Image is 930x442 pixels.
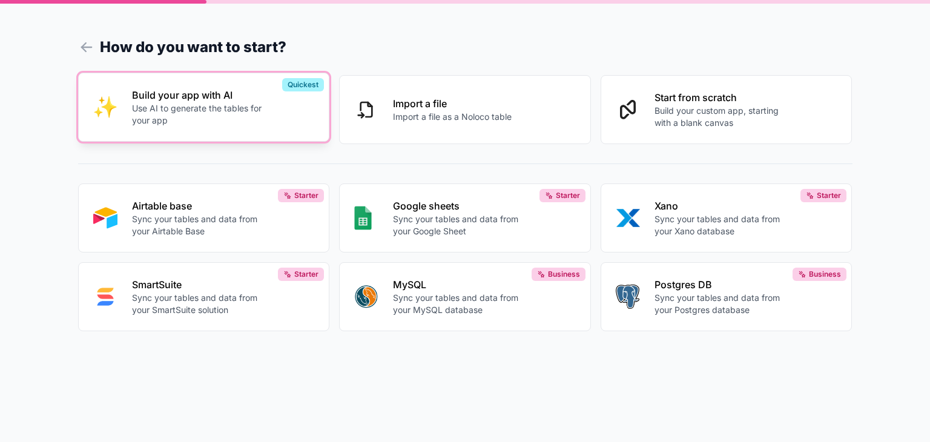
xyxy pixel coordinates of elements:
[655,90,789,105] p: Start from scratch
[339,183,591,252] button: GOOGLE_SHEETSGoogle sheetsSync your tables and data from your Google SheetStarter
[132,102,266,127] p: Use AI to generate the tables for your app
[132,199,266,213] p: Airtable base
[548,269,580,279] span: Business
[78,183,330,252] button: AIRTABLEAirtable baseSync your tables and data from your Airtable BaseStarter
[655,213,789,237] p: Sync your tables and data from your Xano database
[393,111,512,123] p: Import a file as a Noloco table
[339,262,591,331] button: MYSQLMySQLSync your tables and data from your MySQL databaseBusiness
[616,206,640,230] img: XANO
[78,36,852,58] h1: How do you want to start?
[601,183,852,252] button: XANOXanoSync your tables and data from your Xano databaseStarter
[132,292,266,316] p: Sync your tables and data from your SmartSuite solution
[655,292,789,316] p: Sync your tables and data from your Postgres database
[817,191,841,200] span: Starter
[556,191,580,200] span: Starter
[132,213,266,237] p: Sync your tables and data from your Airtable Base
[132,277,266,292] p: SmartSuite
[393,213,527,237] p: Sync your tables and data from your Google Sheet
[93,206,117,230] img: AIRTABLE
[93,285,117,309] img: SMART_SUITE
[393,199,527,213] p: Google sheets
[655,105,789,129] p: Build your custom app, starting with a blank canvas
[294,269,318,279] span: Starter
[601,75,852,144] button: Start from scratchBuild your custom app, starting with a blank canvas
[78,262,330,331] button: SMART_SUITESmartSuiteSync your tables and data from your SmartSuite solutionStarter
[809,269,841,279] span: Business
[282,78,324,91] div: Quickest
[294,191,318,200] span: Starter
[132,88,266,102] p: Build your app with AI
[93,95,117,119] img: INTERNAL_WITH_AI
[354,285,378,309] img: MYSQL
[78,73,330,142] button: INTERNAL_WITH_AIBuild your app with AIUse AI to generate the tables for your appQuickest
[655,199,789,213] p: Xano
[616,285,639,309] img: POSTGRES
[601,262,852,331] button: POSTGRESPostgres DBSync your tables and data from your Postgres databaseBusiness
[393,96,512,111] p: Import a file
[339,75,591,144] button: Import a fileImport a file as a Noloco table
[354,206,372,230] img: GOOGLE_SHEETS
[393,277,527,292] p: MySQL
[655,277,789,292] p: Postgres DB
[393,292,527,316] p: Sync your tables and data from your MySQL database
